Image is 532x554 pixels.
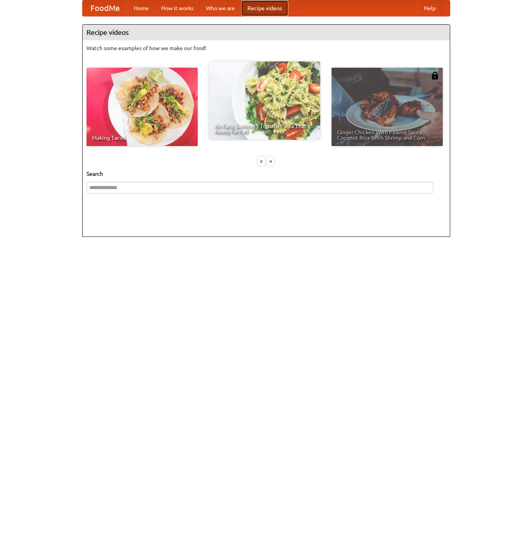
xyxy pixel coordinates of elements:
h4: Recipe videos [83,25,450,40]
img: 483408.png [431,72,439,79]
a: FoodMe [83,0,128,16]
div: » [267,156,274,166]
a: Making Tacos [87,68,198,146]
span: Making Tacos [92,135,192,141]
a: Home [128,0,155,16]
a: How it works [155,0,200,16]
a: Help [418,0,442,16]
p: Watch some examples of how we make our food! [87,44,446,52]
a: An Easy, Summery Tomato Pasta That's Ready for Fall [209,61,320,140]
span: An Easy, Summery Tomato Pasta That's Ready for Fall [215,123,315,134]
div: « [258,156,265,166]
a: Recipe videos [241,0,288,16]
a: Who we are [200,0,241,16]
h5: Search [87,170,446,178]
